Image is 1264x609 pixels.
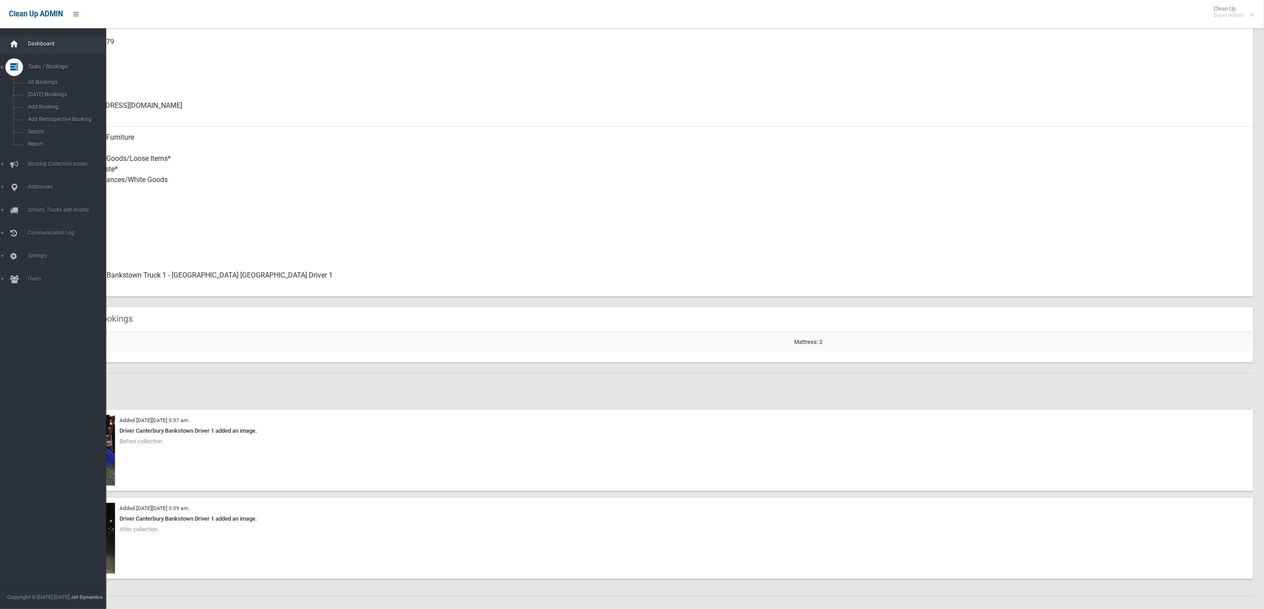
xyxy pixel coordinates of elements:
small: Mobile [71,47,1246,58]
span: Add Booking [25,104,109,110]
span: All Bookings [25,79,109,85]
div: Driver Canterbury Bankstown Driver 1 added an image. [62,426,1248,436]
span: Addresses [25,184,116,190]
span: Dashboard [25,41,116,47]
span: Settings [25,253,116,259]
div: Collected [71,233,1246,265]
a: [EMAIL_ADDRESS][DOMAIN_NAME]Email [39,95,1253,127]
span: Drivers, Trucks and Routes [25,207,116,213]
div: None given [71,63,1246,95]
span: Booking Collection Issues [25,161,116,167]
div: [EMAIL_ADDRESS][DOMAIN_NAME] [71,95,1246,127]
span: Copyright © [DATE]-[DATE] [7,594,69,600]
small: Status [71,249,1246,259]
div: Driver Canterbury Bankstown Driver 1 added an image. [62,514,1248,524]
small: Oversized [71,217,1246,228]
small: Super Admin [1214,12,1244,19]
small: Items [71,185,1246,196]
span: After collection [119,526,158,533]
span: [DATE] Bookings [25,91,109,98]
span: Communication Log [25,230,116,236]
span: Users [25,276,116,282]
div: Household Furniture Electronics Household Goods/Loose Items* Garden Waste* Metal Appliances/White... [71,127,1246,201]
small: Added [DATE][DATE] 5:39 am [119,505,188,511]
strong: Jet Dynamics [71,594,103,600]
div: 0409 606 879 [71,31,1246,63]
h2: Images [39,384,1253,396]
span: Clean Up [1209,5,1253,19]
span: Add Retrospective Booking [25,116,109,122]
span: Before collection [119,438,162,445]
td: Mattress: 2 [791,332,1253,352]
span: Report [25,141,109,147]
span: Clean Up ADMIN [9,10,63,18]
small: Added [DATE][DATE] 5:37 am [119,417,188,423]
div: No [71,201,1246,233]
span: Tasks / Bookings [25,64,116,70]
small: Assigned To [71,281,1246,291]
small: Landline [71,79,1246,90]
span: Search [25,129,109,135]
div: Canterbury Bankstown Truck 1 - [GEOGRAPHIC_DATA] [GEOGRAPHIC_DATA] Driver 1 [71,265,1246,297]
small: Email [71,111,1246,122]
